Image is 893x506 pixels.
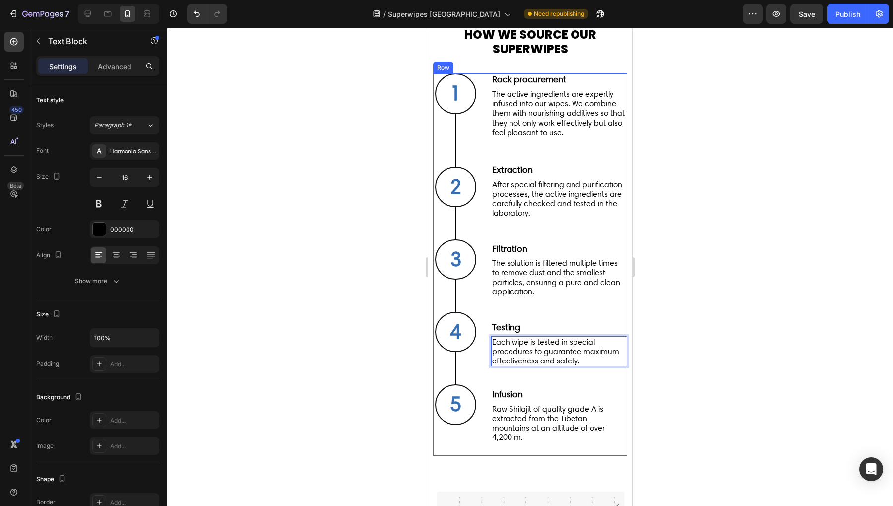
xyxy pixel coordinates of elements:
[36,416,52,425] div: Color
[187,4,227,24] div: Undo/Redo
[110,360,157,369] div: Add...
[36,391,84,404] div: Background
[90,329,159,347] input: Auto
[7,182,24,190] div: Beta
[534,9,584,18] span: Need republishing
[428,28,632,506] iframe: Design area
[65,8,69,20] p: 7
[94,121,132,130] span: Paragraph 1*
[36,308,63,321] div: Size
[110,147,157,156] div: Harmonia Sans W01 Regular
[36,96,64,105] div: Text style
[98,61,131,72] p: Advanced
[799,10,815,18] span: Save
[36,121,54,130] div: Styles
[48,35,132,47] p: Text Block
[36,249,64,262] div: Align
[9,106,24,114] div: 450
[36,225,52,234] div: Color
[36,360,59,368] div: Padding
[388,9,500,19] span: Superwipes [GEOGRAPHIC_DATA]
[36,170,63,184] div: Size
[110,442,157,451] div: Add...
[859,457,883,481] div: Open Intercom Messenger
[90,116,159,134] button: Paragraph 1*
[827,4,869,24] button: Publish
[110,225,157,234] div: 000000
[835,9,860,19] div: Publish
[49,61,77,72] p: Settings
[75,276,121,286] div: Show more
[36,473,68,486] div: Shape
[36,146,49,155] div: Font
[36,441,54,450] div: Image
[4,4,74,24] button: 7
[110,416,157,425] div: Add...
[36,333,53,342] div: Width
[36,272,159,290] button: Show more
[383,9,386,19] span: /
[790,4,823,24] button: Save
